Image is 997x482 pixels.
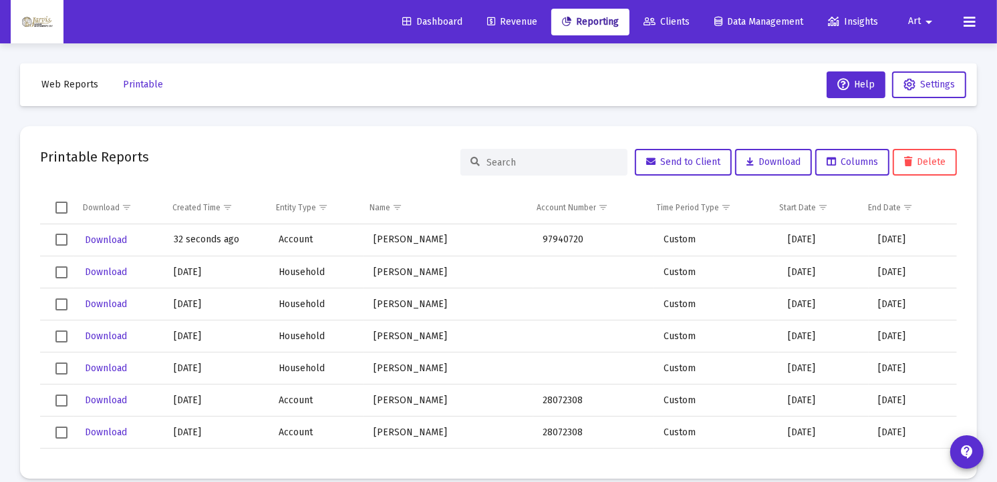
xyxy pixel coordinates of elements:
button: Download [735,149,812,176]
div: Entity Type [276,202,316,213]
span: Data Management [714,16,803,27]
td: Column End Date [859,192,946,224]
span: Download [746,156,801,168]
span: Download [85,330,127,342]
span: Show filter options for column 'Entity Type' [318,202,328,212]
td: [DATE] [869,288,957,320]
td: Custom [654,417,778,449]
span: Show filter options for column 'End Date' [903,202,913,212]
td: [PERSON_NAME] [364,224,533,256]
td: [DATE] [164,449,269,481]
td: [DATE] [778,449,869,481]
span: Help [837,79,875,90]
span: Download [85,395,127,406]
td: [DATE] [778,352,869,385]
input: Search [486,157,617,168]
td: 97940720 [533,224,654,256]
td: [DATE] [778,288,869,320]
td: Household [269,320,364,352]
td: [PERSON_NAME] [364,449,533,481]
td: 32 seconds ago [164,224,269,256]
div: Select row [55,298,67,310]
td: [PERSON_NAME] [364,385,533,417]
td: [DATE] [869,385,957,417]
div: Select row [55,459,67,471]
td: Account [269,385,364,417]
div: Name [370,202,390,213]
span: Show filter options for column 'Account Number' [598,202,608,212]
button: Columns [815,149,889,176]
button: Download [84,358,128,378]
td: [DATE] [164,417,269,449]
td: 28072308 [533,449,654,481]
span: Settings [920,79,955,90]
div: Data grid [40,192,957,459]
td: Account [269,449,364,481]
td: Column Download [74,192,163,224]
span: Download [85,298,127,310]
td: [PERSON_NAME] [364,352,533,385]
div: Select row [55,363,67,375]
td: Column Entity Type [267,192,360,224]
mat-icon: contact_support [959,444,975,460]
td: Custom [654,385,778,417]
span: Show filter options for column 'Download' [122,202,132,212]
td: Account [269,417,364,449]
td: Column Start Date [770,192,859,224]
span: Dashboard [402,16,462,27]
span: Send to Client [646,156,720,168]
span: Show filter options for column 'Name' [392,202,402,212]
td: Column Name [360,192,527,224]
button: Download [84,423,128,442]
div: Select row [55,330,67,342]
a: Insights [817,9,889,35]
td: [PERSON_NAME] [364,256,533,288]
td: Column Account Number [527,192,647,224]
td: [DATE] [869,352,957,385]
td: [DATE] [164,352,269,385]
td: [DATE] [778,224,869,256]
td: [DATE] [164,320,269,352]
mat-icon: arrow_drop_down [921,9,937,35]
a: Revenue [476,9,548,35]
td: Custom [654,256,778,288]
td: [DATE] [164,288,269,320]
div: Select row [55,234,67,246]
td: Custom [654,224,778,256]
a: Reporting [551,9,629,35]
button: Settings [892,71,966,98]
button: Send to Client [635,149,732,176]
button: Download [84,262,128,282]
span: Art [908,16,921,27]
div: Select row [55,266,67,278]
td: Column Time Period Type [648,192,770,224]
td: [DATE] [164,256,269,288]
td: [DATE] [869,320,957,352]
span: Show filter options for column 'Time Period Type' [722,202,732,212]
button: Download [84,391,128,410]
span: Insights [828,16,878,27]
span: Show filter options for column 'Created Time' [223,202,233,212]
button: Web Reports [31,71,109,98]
div: End Date [868,202,901,213]
span: Columns [827,156,878,168]
td: [PERSON_NAME] [364,417,533,449]
td: [DATE] [778,385,869,417]
td: [PERSON_NAME] [364,320,533,352]
span: Download [85,363,127,374]
span: Delete [904,156,946,168]
td: [DATE] [778,256,869,288]
button: Download [84,326,128,346]
span: Web Reports [41,79,98,90]
td: [DATE] [778,417,869,449]
div: Created Time [172,202,221,213]
td: Household [269,288,364,320]
button: Download [84,230,128,250]
div: Download [83,202,120,213]
div: Select all [55,202,67,214]
td: Household [269,256,364,288]
span: Download [85,427,127,438]
td: Custom [654,449,778,481]
div: Account Number [537,202,596,213]
td: 28072308 [533,385,654,417]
